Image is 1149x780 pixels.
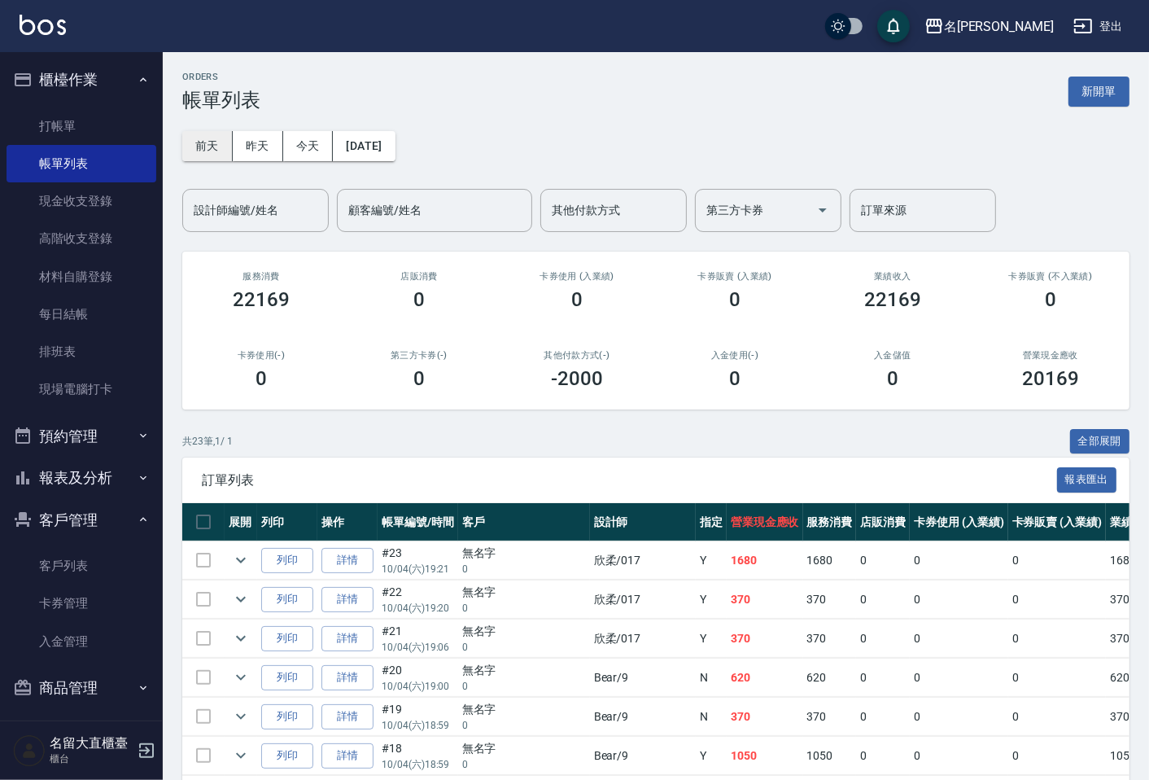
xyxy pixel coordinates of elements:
h2: 卡券販賣 (入業績) [675,271,794,282]
div: 無名字 [462,584,586,601]
td: N [696,698,727,736]
td: N [696,659,727,697]
td: 370 [803,620,857,658]
td: 0 [856,698,910,736]
button: expand row [229,704,253,729]
th: 卡券販賣 (入業績) [1008,503,1107,541]
h3: -2000 [551,367,603,390]
td: 0 [910,698,1008,736]
td: Y [696,581,727,619]
a: 卡券管理 [7,585,156,622]
button: 列印 [261,743,313,769]
a: 客戶列表 [7,547,156,585]
button: 列印 [261,626,313,651]
button: Open [810,197,836,223]
a: 詳情 [321,704,374,730]
button: 昨天 [233,131,283,161]
th: 卡券使用 (入業績) [910,503,1008,541]
a: 詳情 [321,626,374,651]
img: Person [13,734,46,767]
button: 名[PERSON_NAME] [918,10,1060,43]
h3: 服務消費 [202,271,321,282]
td: #20 [378,659,458,697]
h5: 名留大直櫃臺 [50,735,133,752]
button: 商品管理 [7,667,156,709]
td: 欣柔 /017 [590,620,696,658]
button: 客戶管理 [7,499,156,541]
a: 詳情 [321,548,374,573]
th: 店販消費 [856,503,910,541]
div: 無名字 [462,662,586,679]
h3: 0 [729,288,741,311]
a: 材料自購登錄 [7,258,156,296]
td: 0 [1008,620,1107,658]
p: 0 [462,562,586,576]
th: 帳單編號/時間 [378,503,458,541]
button: 列印 [261,587,313,612]
th: 展開 [225,503,257,541]
td: 0 [1008,737,1107,775]
h2: 其他付款方式(-) [518,350,636,361]
h3: 0 [413,367,425,390]
div: 無名字 [462,740,586,757]
button: expand row [229,587,253,611]
td: #22 [378,581,458,619]
td: 0 [856,659,910,697]
td: 0 [910,581,1008,619]
h2: 營業現金應收 [991,350,1110,361]
h3: 0 [887,367,898,390]
a: 排班表 [7,333,156,370]
p: 10/04 (六) 19:20 [382,601,454,616]
td: 0 [910,541,1008,580]
td: 1680 [803,541,857,580]
td: 620 [727,659,803,697]
h3: 0 [571,288,583,311]
td: 370 [727,581,803,619]
h3: 22169 [233,288,290,311]
p: 0 [462,718,586,733]
th: 列印 [257,503,317,541]
h3: 22169 [864,288,921,311]
div: 無名字 [462,701,586,718]
button: 前天 [182,131,233,161]
p: 共 23 筆, 1 / 1 [182,434,233,449]
td: Y [696,541,727,580]
td: #23 [378,541,458,580]
th: 設計師 [590,503,696,541]
p: 櫃台 [50,752,133,766]
h2: 入金使用(-) [675,350,794,361]
td: 欣柔 /017 [590,541,696,580]
td: 0 [856,581,910,619]
a: 詳情 [321,743,374,769]
span: 訂單列表 [202,472,1057,489]
td: 0 [856,737,910,775]
p: 10/04 (六) 19:06 [382,640,454,655]
h2: 卡券販賣 (不入業績) [991,271,1110,282]
p: 0 [462,601,586,616]
button: 列印 [261,704,313,730]
td: Bear /9 [590,737,696,775]
td: 0 [1008,698,1107,736]
td: 0 [910,659,1008,697]
p: 10/04 (六) 19:00 [382,679,454,694]
td: 370 [803,581,857,619]
p: 10/04 (六) 18:59 [382,718,454,733]
th: 操作 [317,503,378,541]
th: 營業現金應收 [727,503,803,541]
button: expand row [229,665,253,690]
button: 櫃檯作業 [7,59,156,101]
h2: 店販消費 [360,271,478,282]
h3: 0 [256,367,267,390]
button: 新開單 [1068,77,1129,107]
a: 現場電腦打卡 [7,370,156,408]
div: 名[PERSON_NAME] [944,16,1054,37]
button: 報表及分析 [7,457,156,499]
h2: 卡券使用(-) [202,350,321,361]
td: Bear /9 [590,698,696,736]
button: 預約管理 [7,415,156,458]
a: 高階收支登錄 [7,220,156,257]
td: 0 [910,620,1008,658]
a: 打帳單 [7,107,156,145]
h2: 第三方卡券(-) [360,350,478,361]
a: 詳情 [321,665,374,690]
